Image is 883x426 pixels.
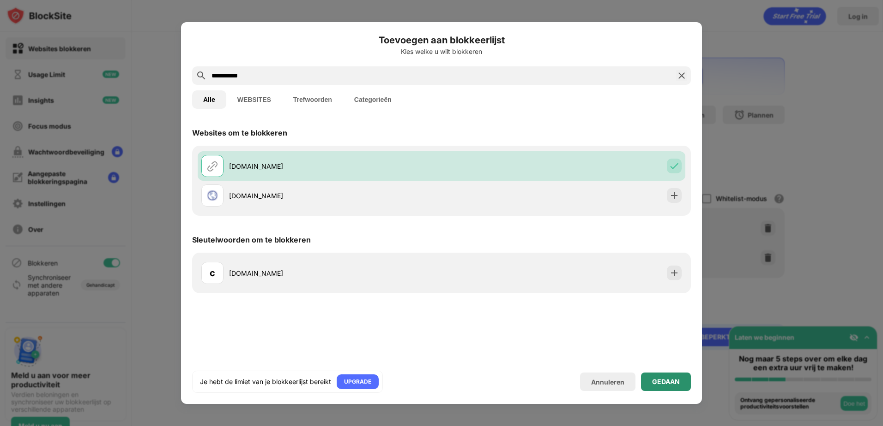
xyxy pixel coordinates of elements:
div: Kies welke u wilt blokkeren [192,48,691,55]
div: [DOMAIN_NAME] [229,191,441,201]
img: search-close [676,70,687,81]
h6: Toevoegen aan blokkeerlijst [192,33,691,47]
img: search.svg [196,70,207,81]
div: UPGRADE [344,377,371,386]
img: favicons [207,190,218,201]
div: [DOMAIN_NAME] [229,268,441,278]
button: WEBSITES [226,90,282,109]
img: url.svg [207,160,218,172]
button: Alle [192,90,226,109]
button: Categorieën [343,90,403,109]
div: [DOMAIN_NAME] [229,161,441,171]
div: c [210,266,215,280]
button: Trefwoorden [282,90,343,109]
div: Websites om te blokkeren [192,128,287,137]
div: Sleutelwoorden om te blokkeren [192,235,311,244]
div: Annuleren [591,378,624,386]
div: Je hebt de limiet van je blokkeerlijst bereikt [200,377,331,386]
div: GEDAAN [652,378,680,385]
